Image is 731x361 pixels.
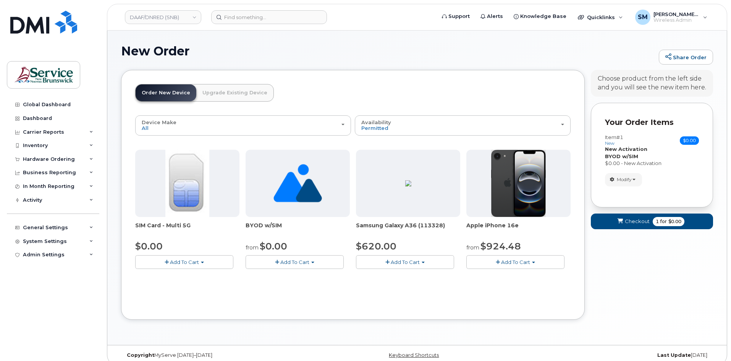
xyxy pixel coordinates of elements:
[356,222,460,237] div: Samsung Galaxy A36 (113328)
[142,125,149,131] span: All
[625,218,650,225] span: Checkout
[605,134,623,146] h3: Item
[135,255,233,269] button: Add To Cart
[356,241,396,252] span: $620.00
[135,115,351,135] button: Device Make All
[598,74,706,92] div: Choose product from the left side and you will see the new item here.
[616,134,623,140] span: #1
[605,117,699,128] p: Your Order Items
[605,153,638,159] strong: BYOD w/SIM
[246,255,344,269] button: Add To Cart
[617,176,632,183] span: Modify
[361,119,391,125] span: Availability
[605,173,642,186] button: Modify
[657,352,691,358] strong: Last Update
[466,244,479,251] small: from
[121,44,655,58] h1: New Order
[605,146,647,152] strong: New Activation
[668,218,681,225] span: $0.00
[605,160,699,167] div: $0.00 - New Activation
[516,352,713,358] div: [DATE]
[466,255,564,269] button: Add To Cart
[355,115,571,135] button: Availability Permitted
[659,218,668,225] span: for
[142,119,176,125] span: Device Make
[135,241,163,252] span: $0.00
[659,50,713,65] a: Share Order
[170,259,199,265] span: Add To Cart
[246,244,259,251] small: from
[605,141,615,146] small: new
[501,259,530,265] span: Add To Cart
[135,222,239,237] div: SIM Card - Multi 5G
[165,150,209,217] img: 00D627D4-43E9-49B7-A367-2C99342E128C.jpg
[391,259,420,265] span: Add To Cart
[196,84,273,101] a: Upgrade Existing Device
[656,218,659,225] span: 1
[389,352,439,358] a: Keyboard Shortcuts
[136,84,196,101] a: Order New Device
[121,352,319,358] div: MyServe [DATE]–[DATE]
[591,214,713,229] button: Checkout 1 for $0.00
[246,222,350,237] div: BYOD w/SIM
[680,136,699,145] span: $0.00
[273,150,322,217] img: no_image_found-2caef05468ed5679b831cfe6fc140e25e0c280774317ffc20a367ab7fd17291e.png
[356,255,454,269] button: Add To Cart
[480,241,521,252] span: $924.48
[361,125,388,131] span: Permitted
[491,150,546,217] img: iphone16e.png
[466,222,571,237] div: Apple iPhone 16e
[260,241,287,252] span: $0.00
[127,352,154,358] strong: Copyright
[405,180,411,186] img: ED9FC9C2-4804-4D92-8A77-98887F1967E0.png
[280,259,309,265] span: Add To Cart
